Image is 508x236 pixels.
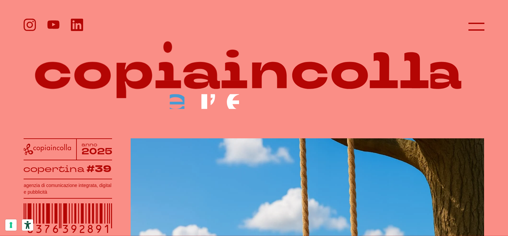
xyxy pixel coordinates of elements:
tspan: #39 [87,163,112,176]
tspan: copertina [23,163,85,175]
button: Le tue preferenze relative al consenso per le tecnologie di tracciamento [5,219,17,231]
tspan: 2025 [81,145,112,157]
tspan: anno [81,141,97,148]
button: Strumenti di accessibilità [22,219,33,231]
h1: agenzia di comunicazione integrata, digital e pubblicità [24,182,112,195]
